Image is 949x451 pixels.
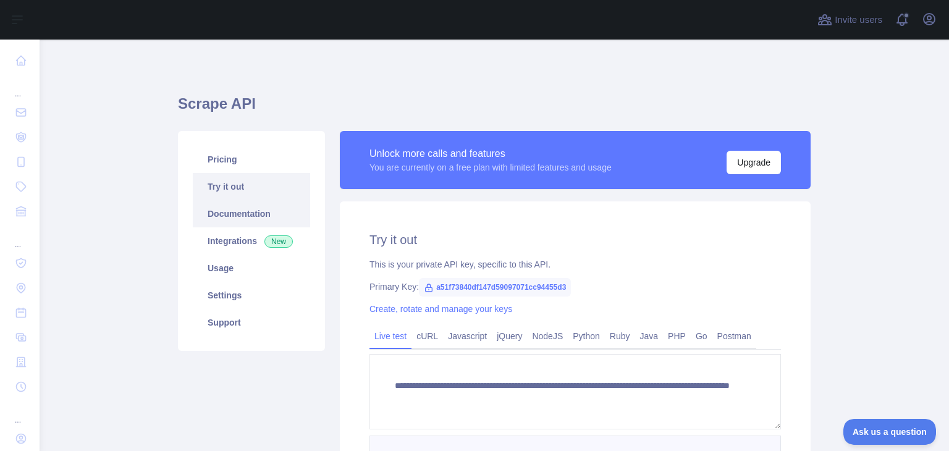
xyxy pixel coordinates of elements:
span: New [264,235,293,248]
a: Create, rotate and manage your keys [369,304,512,314]
a: Postman [712,326,756,346]
a: Try it out [193,173,310,200]
span: a51f73840df147d59097071cc94455d3 [419,278,571,297]
a: jQuery [492,326,527,346]
div: You are currently on a free plan with limited features and usage [369,161,612,174]
a: PHP [663,326,691,346]
a: Ruby [605,326,635,346]
div: ... [10,225,30,250]
div: This is your private API key, specific to this API. [369,258,781,271]
button: Upgrade [727,151,781,174]
a: cURL [411,326,443,346]
iframe: Toggle Customer Support [843,419,937,445]
a: Pricing [193,146,310,173]
a: Usage [193,255,310,282]
h1: Scrape API [178,94,811,124]
div: ... [10,74,30,99]
a: Support [193,309,310,336]
a: Go [691,326,712,346]
h2: Try it out [369,231,781,248]
div: Primary Key: [369,280,781,293]
button: Invite users [815,10,885,30]
div: ... [10,400,30,425]
a: Java [635,326,664,346]
span: Invite users [835,13,882,27]
a: Live test [369,326,411,346]
div: Unlock more calls and features [369,146,612,161]
a: Python [568,326,605,346]
a: Settings [193,282,310,309]
a: Javascript [443,326,492,346]
a: NodeJS [527,326,568,346]
a: Integrations New [193,227,310,255]
a: Documentation [193,200,310,227]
